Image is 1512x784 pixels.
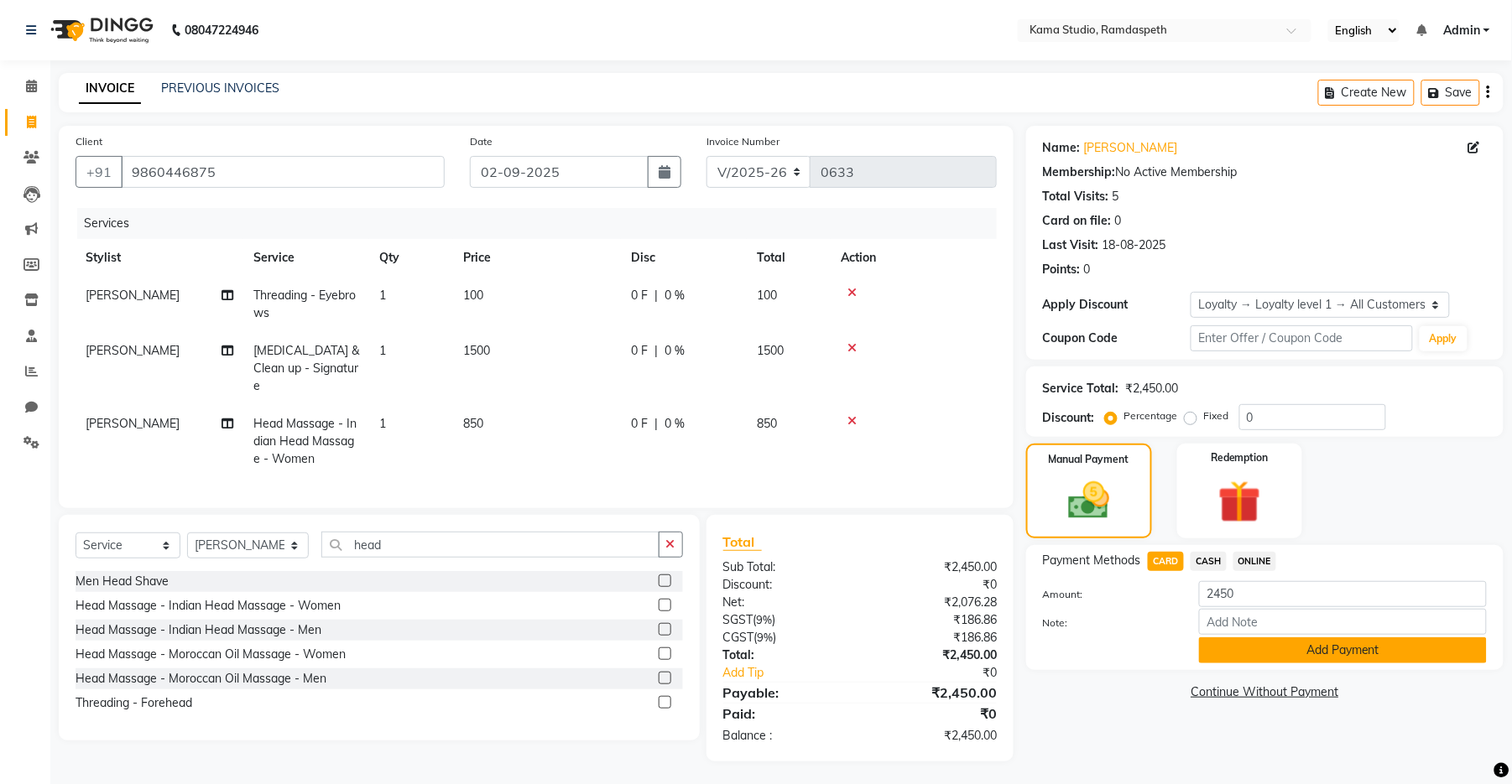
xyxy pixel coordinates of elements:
img: logo [43,7,158,54]
th: Action [831,239,997,277]
span: 1 [379,343,386,358]
div: Head Massage - Moroccan Oil Massage - Women [76,646,346,663]
label: Client [76,134,102,149]
div: ( ) [711,611,860,629]
div: ₹0 [860,576,1009,594]
div: Apply Discount [1043,296,1191,314]
th: Service [243,239,369,277]
div: ₹0 [885,664,1009,682]
input: Add Note [1199,609,1487,635]
div: Discount: [711,576,860,594]
span: CASH [1191,552,1227,571]
div: Head Massage - Indian Head Massage - Women [76,597,341,615]
span: | [654,342,658,360]
div: Balance : [711,727,860,745]
input: Amount [1199,581,1487,607]
label: Fixed [1204,408,1229,423]
div: ₹2,450.00 [860,727,1009,745]
img: _cash.svg [1056,477,1122,524]
span: 100 [757,288,777,303]
div: Coupon Code [1043,330,1191,347]
span: 9% [758,631,774,644]
div: Head Massage - Indian Head Massage - Men [76,621,321,639]
div: Points: [1043,261,1081,278]
span: 0 F [631,415,648,433]
span: 1500 [463,343,490,358]
button: Apply [1420,326,1468,351]
div: Men Head Shave [76,573,169,590]
div: Name: [1043,139,1081,157]
label: Percentage [1124,408,1178,423]
div: ₹186.86 [860,611,1009,629]
div: Sub Total: [711,558,860,576]
div: Service Total: [1043,380,1119,397]
div: Total Visits: [1043,188,1109,205]
div: Last Visit: [1043,236,1099,254]
a: INVOICE [79,74,141,104]
span: Total [723,533,762,551]
span: CARD [1148,552,1184,571]
th: Qty [369,239,453,277]
div: ₹186.86 [860,629,1009,646]
div: ₹2,076.28 [860,594,1009,611]
div: 5 [1113,188,1119,205]
span: 0 F [631,287,648,304]
th: Price [453,239,621,277]
input: Search or Scan [321,532,660,558]
span: Admin [1443,22,1480,39]
input: Enter Offer / Coupon Code [1191,325,1412,351]
div: Services [77,208,1009,239]
span: ONLINE [1233,552,1277,571]
div: Card on file: [1043,212,1112,230]
div: Head Massage - Moroccan Oil Massage - Men [76,670,326,688]
div: ₹2,450.00 [1126,380,1179,397]
label: Redemption [1211,450,1269,465]
img: _gift.svg [1205,475,1274,528]
span: [MEDICAL_DATA] & Clean up - Signature [253,343,359,393]
label: Manual Payment [1049,452,1129,467]
div: ( ) [711,629,860,646]
div: Net: [711,594,860,611]
div: Payable: [711,683,860,703]
th: Total [747,239,831,277]
span: Payment Methods [1043,552,1141,569]
a: Add Tip [711,664,885,682]
span: Head Massage - Indian Head Massage - Women [253,416,357,466]
span: CGST [723,630,754,645]
button: Create New [1318,80,1415,106]
span: 1 [379,288,386,303]
span: [PERSON_NAME] [86,416,180,431]
span: 0 % [665,287,685,304]
div: No Active Membership [1043,164,1487,181]
div: 0 [1084,261,1091,278]
div: ₹2,450.00 [860,558,1009,576]
span: 0 % [665,415,685,433]
div: ₹0 [860,704,1009,724]
span: | [654,287,658,304]
a: [PERSON_NAME] [1084,139,1178,157]
span: 0 % [665,342,685,360]
button: Add Payment [1199,637,1487,663]
span: 0 F [631,342,648,360]
button: +91 [76,156,123,188]
span: | [654,415,658,433]
div: Discount: [1043,409,1095,427]
span: 1 [379,416,386,431]
label: Note: [1030,615,1186,631]
th: Stylist [76,239,243,277]
label: Date [470,134,493,149]
span: 1500 [757,343,784,358]
div: Threading - Forehead [76,694,192,712]
span: [PERSON_NAME] [86,288,180,303]
label: Amount: [1030,587,1186,602]
div: Membership: [1043,164,1116,181]
span: SGST [723,612,753,627]
div: 0 [1115,212,1122,230]
span: [PERSON_NAME] [86,343,180,358]
input: Search by Name/Mobile/Email/Code [121,156,445,188]
button: Save [1421,80,1480,106]
th: Disc [621,239,747,277]
span: 850 [463,416,483,431]
a: PREVIOUS INVOICES [161,80,279,96]
a: Continue Without Payment [1030,683,1500,701]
